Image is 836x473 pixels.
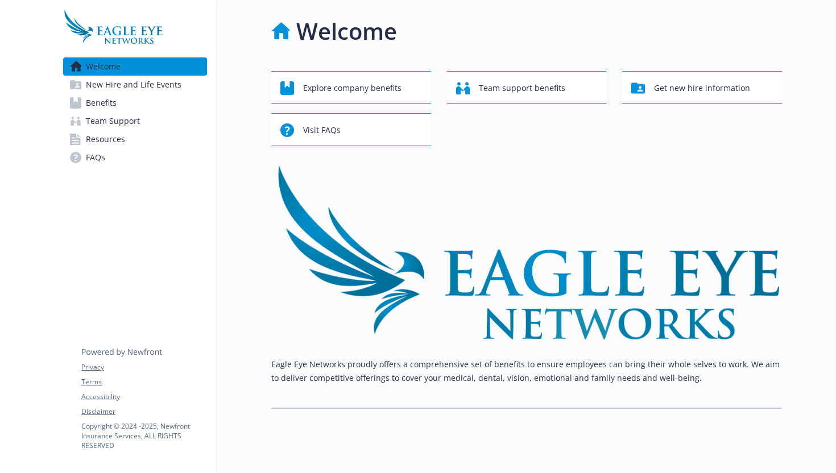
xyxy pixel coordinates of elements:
span: FAQs [86,148,105,167]
a: FAQs [63,148,207,167]
p: Copyright © 2024 - 2025 , Newfront Insurance Services, ALL RIGHTS RESERVED [81,421,206,450]
p: Eagle Eye Networks proudly offers a comprehensive set of benefits to ensure employees can bring t... [271,358,782,385]
a: Welcome [63,57,207,76]
span: New Hire and Life Events [86,76,181,94]
span: Explore company benefits [303,77,402,99]
span: Benefits [86,94,117,112]
span: Visit FAQs [303,119,341,141]
span: Resources [86,130,125,148]
a: Privacy [81,362,206,372]
span: Team support benefits [479,77,565,99]
a: Disclaimer [81,406,206,417]
h1: Welcome [296,14,397,48]
button: Team support benefits [447,71,607,104]
span: Get new hire information [654,77,750,99]
a: Resources [63,130,207,148]
span: Team Support [86,112,140,130]
button: Explore company benefits [271,71,431,104]
button: Get new hire information [622,71,782,104]
span: Welcome [86,57,121,76]
a: Team Support [63,112,207,130]
a: New Hire and Life Events [63,76,207,94]
a: Terms [81,377,206,387]
button: Visit FAQs [271,113,431,146]
a: Accessibility [81,392,206,402]
img: overview page banner [271,164,782,339]
a: Benefits [63,94,207,112]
